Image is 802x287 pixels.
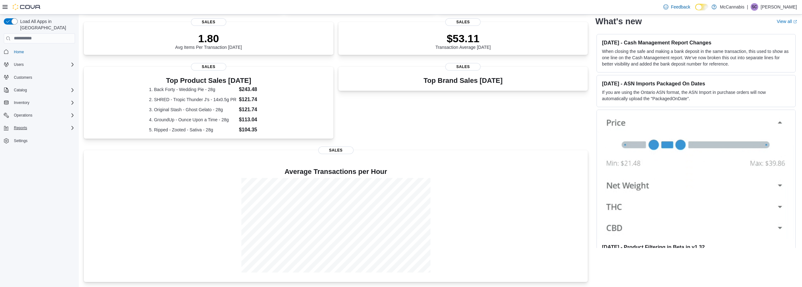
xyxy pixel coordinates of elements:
h2: What's new [595,16,642,26]
dd: $121.74 [239,106,268,113]
span: SC [752,3,757,11]
span: Customers [11,73,75,81]
p: | [747,3,748,11]
span: Customers [14,75,32,80]
span: Sales [191,63,226,71]
button: Catalog [1,86,78,95]
dd: $104.35 [239,126,268,134]
span: Catalog [11,86,75,94]
span: Dark Mode [695,10,695,11]
button: Operations [11,112,35,119]
span: Settings [14,138,27,143]
img: Cova [13,4,41,10]
span: Inventory [14,100,29,105]
a: Settings [11,137,30,145]
div: Transaction Average [DATE] [436,32,491,50]
button: Inventory [1,98,78,107]
button: Users [1,60,78,69]
span: Feedback [671,4,690,10]
dt: 5. Ripped - Zooted - Sativa - 28g [149,127,236,133]
h3: [DATE] - ASN Imports Packaged On Dates [602,80,790,87]
dt: 4. GroundUp - Ounce Upon a Time - 28g [149,117,236,123]
p: 1.80 [175,32,242,45]
button: Catalog [11,86,29,94]
span: Users [11,61,75,68]
p: [PERSON_NAME] [761,3,797,11]
input: Dark Mode [695,4,708,10]
h3: [DATE] - Product Filtering in Beta in v1.32 [602,244,790,250]
dt: 3. Original Stash - Ghost Gelato - 28g [149,106,236,113]
h3: Top Brand Sales [DATE] [424,77,503,84]
dd: $121.74 [239,96,268,103]
span: Reports [14,125,27,130]
dd: $243.48 [239,86,268,93]
span: Catalog [14,88,27,93]
h3: Top Product Sales [DATE] [149,77,268,84]
button: Inventory [11,99,32,106]
div: Avg Items Per Transaction [DATE] [175,32,242,50]
span: Sales [318,146,354,154]
button: Operations [1,111,78,120]
button: Settings [1,136,78,145]
span: Load All Apps in [GEOGRAPHIC_DATA] [18,18,75,31]
nav: Complex example [4,45,75,162]
span: Home [14,49,24,55]
div: Steven Comeau [751,3,758,11]
span: Home [11,48,75,56]
span: Sales [191,18,226,26]
a: View allExternal link [777,19,797,24]
a: Customers [11,74,35,81]
button: Reports [1,123,78,132]
p: $53.11 [436,32,491,45]
span: Inventory [11,99,75,106]
button: Home [1,47,78,56]
span: Sales [445,63,481,71]
p: When closing the safe and making a bank deposit in the same transaction, this used to show as one... [602,48,790,67]
dt: 1. Back Forty - Wedding Pie - 28g [149,86,236,93]
h4: Average Transactions per Hour [89,168,583,175]
h3: [DATE] - Cash Management Report Changes [602,39,790,46]
button: Customers [1,73,78,82]
span: Sales [445,18,481,26]
button: Users [11,61,26,68]
p: McCannabis [720,3,744,11]
button: Reports [11,124,30,132]
p: If you are using the Ontario ASN format, the ASN Import in purchase orders will now automatically... [602,89,790,102]
a: Feedback [661,1,693,13]
span: Operations [11,112,75,119]
span: Users [14,62,24,67]
span: Operations [14,113,32,118]
dt: 2. SHRED - Tropic Thunder J's - 14x0.5g PR [149,96,236,103]
a: Home [11,48,26,56]
span: Reports [11,124,75,132]
dd: $113.04 [239,116,268,123]
svg: External link [793,20,797,24]
span: Settings [11,137,75,145]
